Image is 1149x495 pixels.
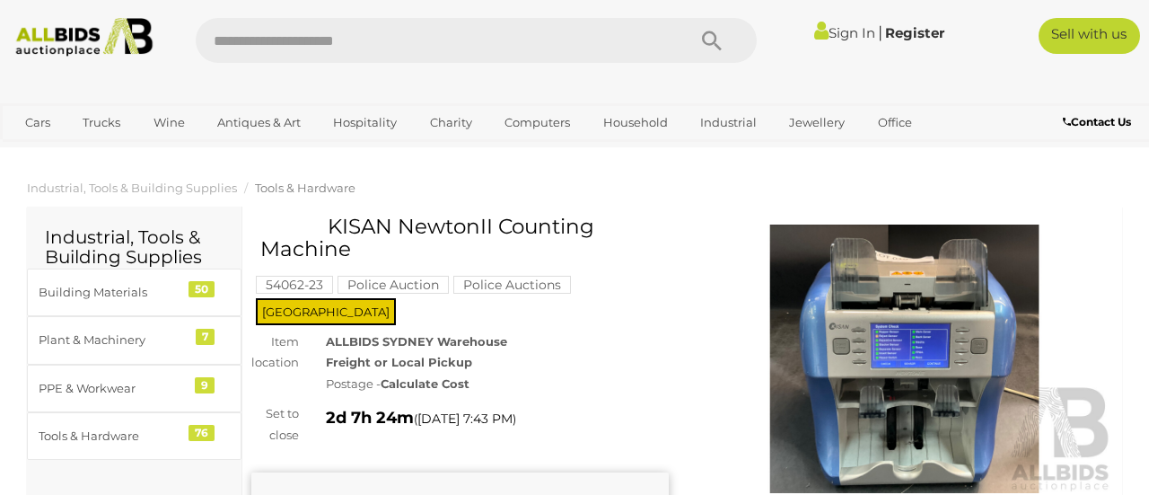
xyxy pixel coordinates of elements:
[238,403,312,446] div: Set to close
[777,108,856,137] a: Jewellery
[8,18,160,57] img: Allbids.com.au
[326,334,507,349] strong: ALLBIDS SYDNEY Warehouse
[13,108,62,137] a: Cars
[1039,18,1140,54] a: Sell with us
[206,108,312,137] a: Antiques & Art
[696,225,1113,494] img: KISAN NewtonII Counting Machine
[83,137,233,167] a: [GEOGRAPHIC_DATA]
[260,216,664,261] h1: KISAN NewtonII Counting Machine
[27,316,241,364] a: Plant & Machinery 7
[381,376,469,391] strong: Calculate Cost
[27,365,241,412] a: PPE & Workwear 9
[256,298,396,325] span: [GEOGRAPHIC_DATA]
[493,108,582,137] a: Computers
[321,108,408,137] a: Hospitality
[255,181,355,195] a: Tools & Hardware
[256,276,333,294] mark: 54062-23
[814,24,875,41] a: Sign In
[417,411,513,427] span: [DATE] 7:43 PM
[866,108,924,137] a: Office
[453,276,571,294] mark: Police Auctions
[338,276,449,294] mark: Police Auction
[142,108,197,137] a: Wine
[326,355,472,369] strong: Freight or Local Pickup
[256,278,333,292] a: 54062-23
[27,269,241,316] a: Building Materials 50
[195,377,215,393] div: 9
[238,331,312,374] div: Item location
[1063,112,1136,132] a: Contact Us
[13,137,74,167] a: Sports
[414,411,516,426] span: ( )
[39,426,187,446] div: Tools & Hardware
[326,374,670,394] div: Postage -
[1063,115,1131,128] b: Contact Us
[885,24,944,41] a: Register
[27,181,237,195] a: Industrial, Tools & Building Supplies
[45,227,224,267] h2: Industrial, Tools & Building Supplies
[667,18,757,63] button: Search
[39,378,187,399] div: PPE & Workwear
[189,425,215,441] div: 76
[27,412,241,460] a: Tools & Hardware 76
[878,22,882,42] span: |
[453,278,571,292] a: Police Auctions
[39,330,187,350] div: Plant & Machinery
[71,108,132,137] a: Trucks
[418,108,484,137] a: Charity
[689,108,768,137] a: Industrial
[196,329,215,345] div: 7
[592,108,680,137] a: Household
[338,278,449,292] a: Police Auction
[326,408,414,428] strong: 2d 7h 24m
[39,282,187,303] div: Building Materials
[189,281,215,297] div: 50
